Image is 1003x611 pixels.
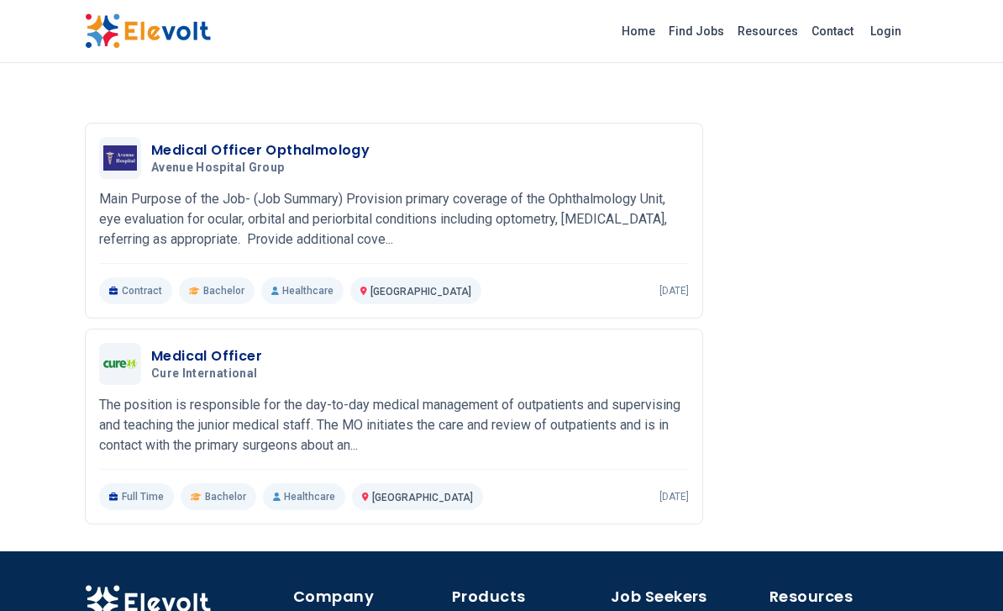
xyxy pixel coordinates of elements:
a: Find Jobs [662,18,731,45]
a: Resources [731,18,805,45]
p: Contract [99,277,172,304]
h3: Medical Officer Opthalmology [151,140,370,161]
a: Home [615,18,662,45]
p: [DATE] [659,490,689,503]
h4: Resources [769,585,918,608]
span: [GEOGRAPHIC_DATA] [370,286,471,298]
a: Contact [805,18,860,45]
span: Avenue Hospital Group [151,161,284,176]
span: Bachelor [205,490,246,503]
p: The position is responsible for the day-to-day medical management of outpatients and supervising ... [99,395,689,456]
h3: Medical Officer [151,346,264,366]
p: Healthcare [261,277,344,304]
p: Full Time [99,483,174,510]
h4: Company [293,585,442,608]
span: [GEOGRAPHIC_DATA] [372,492,473,503]
img: Avenue Hospital Group [103,145,137,171]
h4: Job Seekers [611,585,759,608]
a: Avenue Hospital GroupMedical Officer OpthalmologyAvenue Hospital GroupMain Purpose of the Job- (J... [99,137,689,304]
span: Cure International [151,366,257,382]
img: Elevolt [85,13,211,49]
p: Main Purpose of the Job- (Job Summary) Provision primary coverage of the Ophthalmology Unit, eye ... [99,189,689,250]
img: Cure International [103,359,137,369]
a: Login [860,14,911,48]
p: Healthcare [263,483,345,510]
h4: Products [452,585,601,608]
a: Cure InternationalMedical OfficerCure InternationalThe position is responsible for the day-to-day... [99,343,689,510]
span: Bachelor [203,284,244,298]
p: [DATE] [659,284,689,298]
iframe: Chat Widget [919,530,1003,611]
